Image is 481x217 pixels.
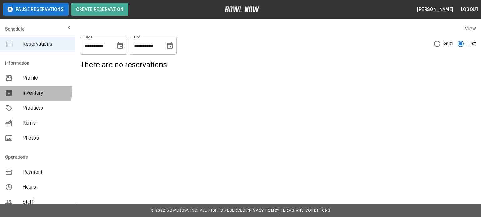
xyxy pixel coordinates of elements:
button: Choose date, selected date is Sep 11, 2025 [163,40,176,52]
span: Hours [23,183,70,191]
button: Pause Reservations [3,3,69,16]
a: Terms and Conditions [281,208,330,213]
span: Grid [444,40,453,47]
span: Products [23,104,70,112]
button: Create Reservation [71,3,128,16]
button: Logout [458,4,481,15]
span: Staff [23,198,70,206]
span: Inventory [23,89,70,97]
span: Payment [23,168,70,176]
span: © 2022 BowlNow, Inc. All Rights Reserved. [151,208,246,213]
span: List [467,40,476,47]
span: Items [23,119,70,127]
span: Photos [23,134,70,142]
a: Privacy Policy [246,208,280,213]
img: logo [225,6,259,12]
h5: There are no reservations [80,60,476,70]
span: Profile [23,74,70,82]
button: [PERSON_NAME] [415,4,456,15]
span: Reservations [23,40,70,48]
label: View [465,26,476,32]
button: Choose date, selected date is Aug 11, 2025 [114,40,127,52]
